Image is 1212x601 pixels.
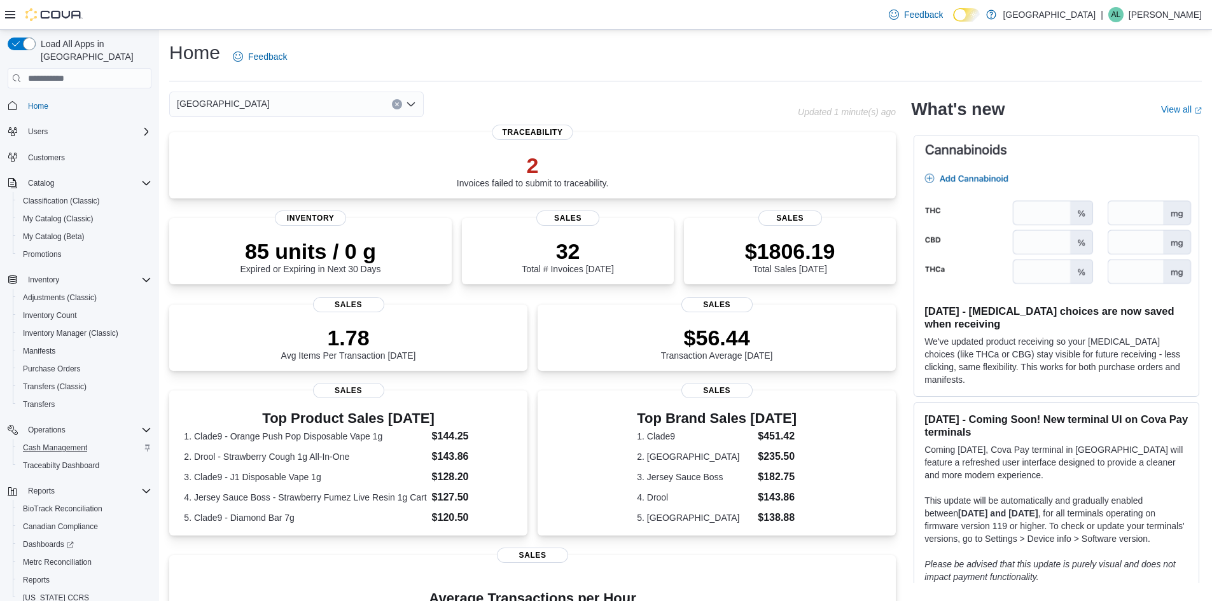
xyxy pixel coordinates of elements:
[911,99,1005,120] h2: What's new
[18,229,151,244] span: My Catalog (Beta)
[23,310,77,321] span: Inventory Count
[13,378,157,396] button: Transfers (Classic)
[661,325,773,361] div: Transaction Average [DATE]
[758,510,797,525] dd: $138.88
[1161,104,1202,114] a: View allExternal link
[18,555,97,570] a: Metrc Reconciliation
[23,249,62,259] span: Promotions
[18,193,151,209] span: Classification (Classic)
[457,153,609,178] p: 2
[23,483,60,499] button: Reports
[758,469,797,485] dd: $182.75
[18,211,99,226] a: My Catalog (Classic)
[18,572,151,588] span: Reports
[18,379,151,394] span: Transfers (Classic)
[637,471,753,483] dt: 3. Jersey Sauce Boss
[758,429,797,444] dd: $451.42
[23,539,74,549] span: Dashboards
[18,290,151,305] span: Adjustments (Classic)
[637,411,797,426] h3: Top Brand Sales [DATE]
[13,342,157,360] button: Manifests
[1101,7,1103,22] p: |
[13,360,157,378] button: Purchase Orders
[23,382,87,392] span: Transfers (Classic)
[28,127,48,137] span: Users
[953,8,980,22] input: Dark Mode
[23,196,100,206] span: Classification (Classic)
[661,325,773,350] p: $56.44
[18,290,102,305] a: Adjustments (Classic)
[28,425,66,435] span: Operations
[13,518,157,535] button: Canadian Compliance
[18,458,151,473] span: Traceabilty Dashboard
[637,511,753,524] dt: 5. [GEOGRAPHIC_DATA]
[23,557,92,567] span: Metrc Reconciliation
[23,272,64,287] button: Inventory
[536,211,600,226] span: Sales
[13,553,157,571] button: Metrc Reconciliation
[23,346,55,356] span: Manifests
[23,124,151,139] span: Users
[23,399,55,410] span: Transfers
[3,482,157,500] button: Reports
[13,289,157,307] button: Adjustments (Classic)
[432,449,513,464] dd: $143.86
[18,229,90,244] a: My Catalog (Beta)
[275,211,346,226] span: Inventory
[522,238,613,274] div: Total # Invoices [DATE]
[18,308,82,323] a: Inventory Count
[3,148,157,167] button: Customers
[23,150,70,165] a: Customers
[18,247,151,262] span: Promotions
[924,559,1176,582] em: Please be advised that this update is purely visual and does not impact payment functionality.
[637,491,753,504] dt: 4. Drool
[13,228,157,245] button: My Catalog (Beta)
[18,361,86,376] a: Purchase Orders
[798,107,896,117] p: Updated 1 minute(s) ago
[23,97,151,113] span: Home
[23,422,71,438] button: Operations
[23,328,118,338] span: Inventory Manager (Classic)
[13,457,157,474] button: Traceabilty Dashboard
[3,271,157,289] button: Inventory
[1129,7,1202,22] p: [PERSON_NAME]
[313,297,384,312] span: Sales
[884,2,948,27] a: Feedback
[681,297,753,312] span: Sales
[23,176,59,191] button: Catalog
[18,326,123,341] a: Inventory Manager (Classic)
[13,192,157,210] button: Classification (Classic)
[18,343,151,359] span: Manifests
[432,490,513,505] dd: $127.50
[758,449,797,464] dd: $235.50
[18,308,151,323] span: Inventory Count
[392,99,402,109] button: Clear input
[28,153,65,163] span: Customers
[3,123,157,141] button: Users
[1003,7,1096,22] p: [GEOGRAPHIC_DATA]
[492,125,573,140] span: Traceability
[248,50,287,63] span: Feedback
[18,397,151,412] span: Transfers
[18,519,151,534] span: Canadian Compliance
[18,211,151,226] span: My Catalog (Classic)
[25,8,83,21] img: Cova
[1108,7,1124,22] div: Ashley Lehman-Preine
[281,325,416,350] p: 1.78
[3,96,157,114] button: Home
[184,471,426,483] dt: 3. Clade9 - J1 Disposable Vape 1g
[18,326,151,341] span: Inventory Manager (Classic)
[18,343,60,359] a: Manifests
[18,440,151,455] span: Cash Management
[13,245,157,263] button: Promotions
[18,537,151,552] span: Dashboards
[23,272,151,287] span: Inventory
[28,275,59,285] span: Inventory
[28,486,55,496] span: Reports
[1111,7,1121,22] span: AL
[184,411,512,426] h3: Top Product Sales [DATE]
[904,8,943,21] span: Feedback
[406,99,416,109] button: Open list of options
[169,40,220,66] h1: Home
